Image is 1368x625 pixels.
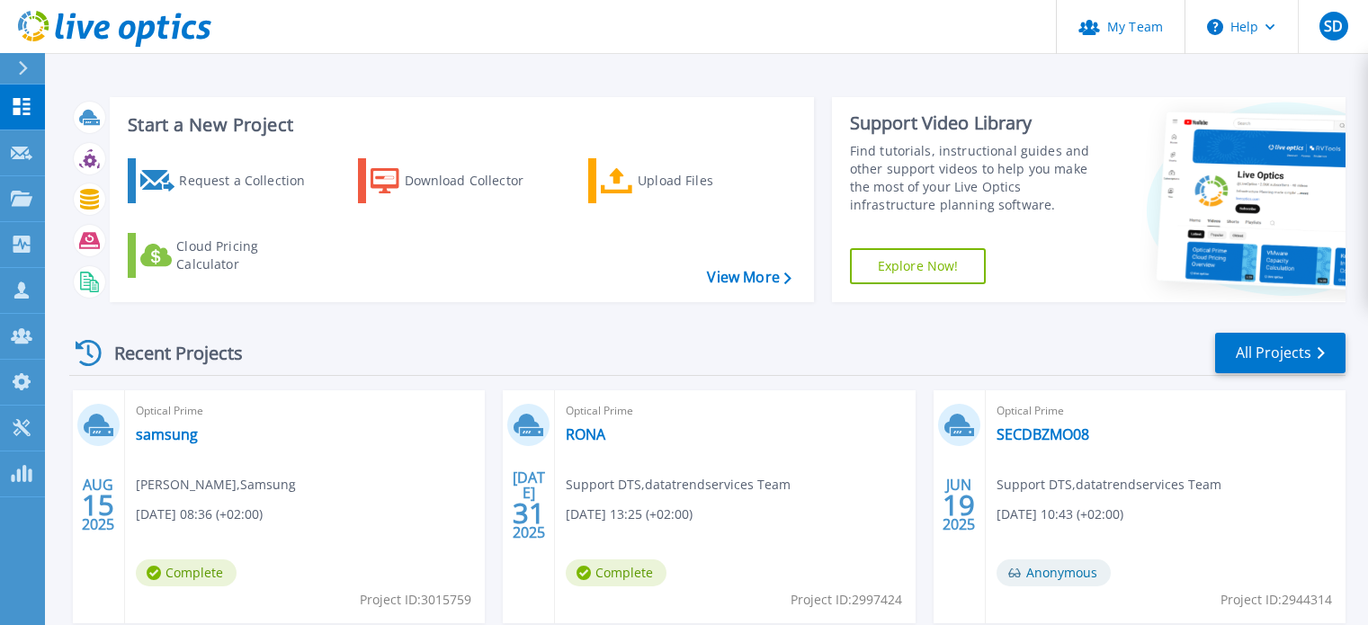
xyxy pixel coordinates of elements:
span: Complete [136,559,237,586]
a: RONA [566,425,605,443]
div: [DATE] 2025 [512,472,546,538]
a: samsung [136,425,198,443]
span: Support DTS , datatrendservices Team [566,475,791,495]
div: Support Video Library [850,112,1108,135]
a: Request a Collection [128,158,328,203]
span: 19 [943,497,975,513]
a: Download Collector [358,158,559,203]
div: JUN 2025 [942,472,976,538]
span: [DATE] 13:25 (+02:00) [566,504,693,524]
span: Support DTS , datatrendservices Team [997,475,1221,495]
span: Optical Prime [566,401,904,421]
h3: Start a New Project [128,115,791,135]
div: Request a Collection [179,163,323,199]
span: 31 [513,505,545,521]
span: SD [1324,19,1343,33]
a: View More [707,269,791,286]
span: [DATE] 08:36 (+02:00) [136,504,263,524]
div: Upload Files [638,163,782,199]
div: Download Collector [405,163,549,199]
span: Anonymous [997,559,1111,586]
span: [DATE] 10:43 (+02:00) [997,504,1123,524]
span: Project ID: 2997424 [791,590,902,610]
div: Cloud Pricing Calculator [176,237,320,273]
span: Project ID: 2944314 [1220,590,1332,610]
div: Find tutorials, instructional guides and other support videos to help you make the most of your L... [850,142,1108,214]
span: Complete [566,559,666,586]
a: SECDBZMO08 [997,425,1089,443]
span: Optical Prime [136,401,474,421]
a: All Projects [1215,333,1346,373]
span: [PERSON_NAME] , Samsung [136,475,296,495]
a: Cloud Pricing Calculator [128,233,328,278]
div: AUG 2025 [81,472,115,538]
span: 15 [82,497,114,513]
div: Recent Projects [69,331,267,375]
span: Project ID: 3015759 [360,590,471,610]
a: Upload Files [588,158,789,203]
a: Explore Now! [850,248,987,284]
span: Optical Prime [997,401,1335,421]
